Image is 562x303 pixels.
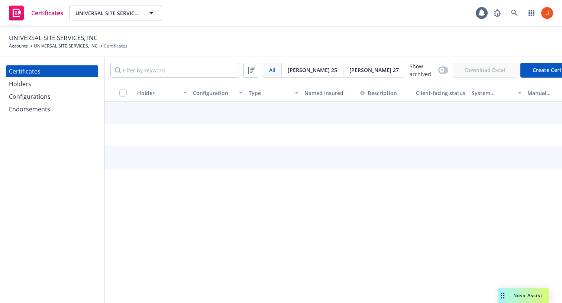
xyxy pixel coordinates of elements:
[249,89,290,97] div: Type
[9,78,31,90] div: Holders
[69,6,162,20] button: UNIVERSAL SITE SERVICES, INC
[9,43,28,49] a: Accounts
[453,63,517,78] span: Download Excel
[490,6,505,20] a: Report a Bug
[9,91,51,102] div: Configurations
[416,89,466,97] div: Client-facing status
[6,3,66,23] a: Certificates
[9,33,98,43] span: UNIVERSAL SITE SERVICES, INC
[524,6,539,20] a: Switch app
[6,103,98,115] a: Endorsements
[472,89,513,97] div: System certificate last generated
[193,89,235,97] div: Configuration
[469,84,524,102] button: System certificate last generated
[190,84,246,102] button: Configuration
[31,10,63,16] span: Certificates
[288,66,337,74] span: [PERSON_NAME] 25
[246,84,301,102] button: Type
[6,78,98,90] a: Holders
[9,65,41,77] div: Certificates
[134,84,190,102] button: Holder
[9,103,50,115] div: Endorsements
[360,89,397,97] button: Description
[498,288,549,303] button: Nova Assist
[137,89,179,97] div: Holder
[110,63,239,78] input: Filter by keyword
[410,62,435,78] span: Show archived
[119,89,127,97] input: Select all
[507,6,522,20] a: Search
[104,43,127,49] span: Certificates
[513,292,543,299] span: Nova Assist
[541,7,553,19] img: photo
[6,65,98,77] a: Certificates
[75,9,140,17] span: UNIVERSAL SITE SERVICES, INC
[498,288,507,303] div: Drag to move
[269,66,275,74] span: All
[6,91,98,102] a: Configurations
[349,66,399,74] span: [PERSON_NAME] 27
[413,84,469,102] button: Client-facing status
[304,89,354,97] div: Named Insured
[34,43,98,49] a: UNIVERSAL SITE SERVICES, INC
[301,84,357,102] button: Named Insured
